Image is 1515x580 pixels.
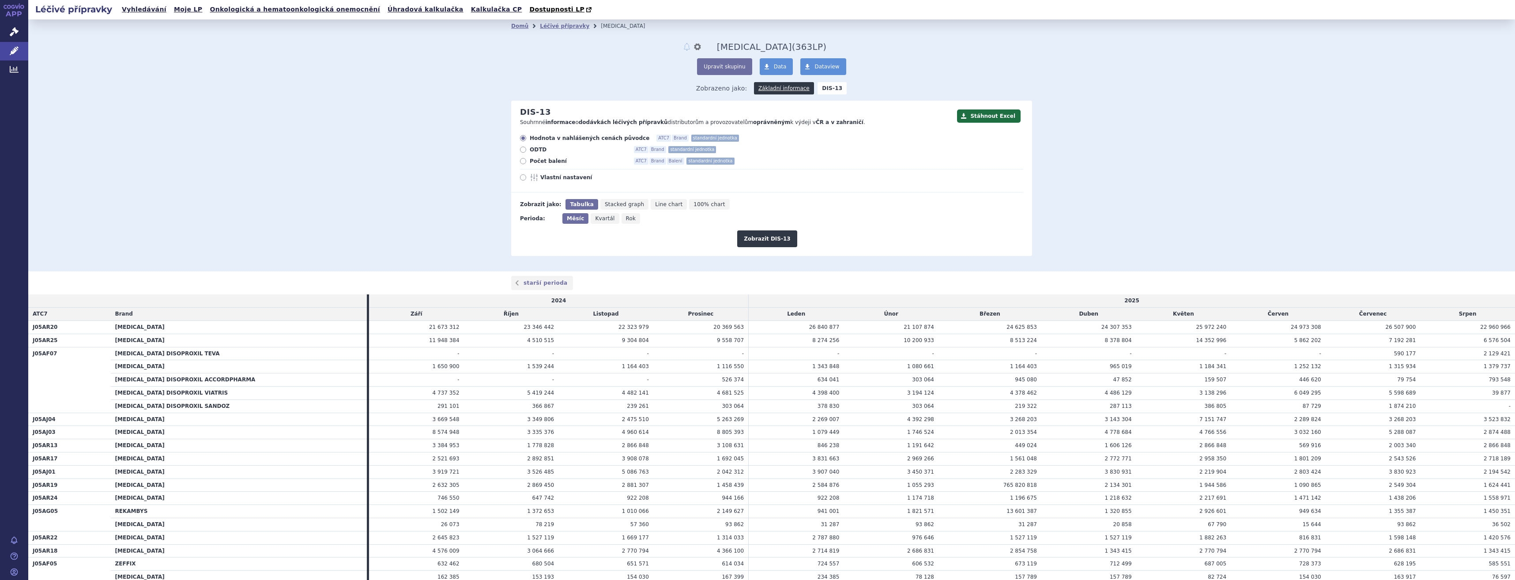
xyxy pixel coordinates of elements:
span: 4 398 400 [812,390,839,396]
span: 10 200 933 [904,337,934,343]
span: 1 471 142 [1294,495,1321,501]
th: [MEDICAL_DATA] [111,492,367,505]
span: 3 143 304 [1104,416,1131,422]
span: 36 502 [1492,521,1511,527]
td: Září [369,308,464,321]
span: 22 960 966 [1480,324,1511,330]
span: 2 149 627 [717,508,744,514]
span: 2 881 307 [622,482,649,488]
span: 100% chart [693,201,725,207]
a: starší perioda [511,276,573,290]
span: 765 820 818 [1003,482,1037,488]
div: Perioda: [520,213,558,224]
span: - [552,377,554,383]
span: 3 268 203 [1389,416,1416,422]
span: ATC7 [634,158,648,165]
span: 1 801 209 [1294,456,1321,462]
span: 6 576 504 [1484,337,1511,343]
span: 8 574 948 [433,429,460,435]
span: ( LP) [792,41,826,52]
td: 2025 [749,294,1515,307]
span: 87 729 [1303,403,1321,409]
span: 2 219 904 [1199,469,1226,475]
span: Data [774,64,787,70]
span: 449 024 [1015,442,1037,448]
span: 941 001 [818,508,840,514]
span: 93 862 [1397,521,1416,527]
span: 1 218 632 [1104,495,1131,501]
span: - [742,350,744,357]
button: Stáhnout Excel [957,109,1021,123]
span: 2 194 542 [1484,469,1511,475]
button: Upravit skupinu [697,58,752,75]
th: J05AG05 [28,505,111,531]
span: 944 166 [722,495,744,501]
span: 1 624 441 [1484,482,1511,488]
span: 4 392 298 [907,416,934,422]
th: J05AF07 [28,347,111,413]
span: 4 510 515 [527,337,554,343]
span: 24 625 853 [1006,324,1037,330]
span: Brand [649,158,666,165]
span: 8 805 393 [717,429,744,435]
span: 1 502 149 [433,508,460,514]
span: 219 322 [1015,403,1037,409]
span: 7 151 747 [1199,416,1226,422]
td: 2024 [369,294,749,307]
span: 569 916 [1299,442,1321,448]
span: 21 673 312 [429,324,460,330]
span: standardní jednotka [668,146,716,153]
span: 965 019 [1110,363,1132,369]
span: 1 746 524 [907,429,934,435]
span: 3 138 296 [1199,390,1226,396]
span: 291 101 [437,403,460,409]
span: 2 803 424 [1294,469,1321,475]
span: - [1509,403,1511,409]
span: 159 507 [1205,377,1227,383]
span: 3 032 160 [1294,429,1321,435]
span: Brand [672,135,689,142]
th: [MEDICAL_DATA] [111,531,367,544]
span: 2 521 693 [433,456,460,462]
th: J05AR13 [28,439,111,452]
p: Souhrnné o distributorům a provozovatelům k výdeji v . [520,119,953,126]
span: 1 650 900 [433,363,460,369]
span: 79 754 [1397,377,1416,383]
li: HIV [601,19,656,33]
span: 2 042 312 [717,469,744,475]
span: 303 064 [912,377,934,383]
td: Červen [1231,308,1326,321]
span: 303 064 [722,403,744,409]
span: 3 349 806 [527,416,554,422]
span: Počet balení [530,158,627,165]
span: 26 073 [441,521,460,527]
span: 2 874 488 [1484,429,1511,435]
span: 3 194 124 [907,390,934,396]
strong: dodávkách léčivých přípravků [579,119,668,125]
td: Červenec [1326,308,1421,321]
span: 2 269 007 [812,416,839,422]
span: 366 867 [532,403,554,409]
td: Březen [938,308,1041,321]
a: Data [760,58,793,75]
span: 1 343 848 [812,363,839,369]
span: - [1130,350,1131,357]
span: 1 558 971 [1484,495,1511,501]
span: - [647,350,648,357]
a: Základní informace [754,82,814,94]
span: 67 790 [1208,521,1226,527]
span: Balení [667,158,684,165]
span: 2 869 450 [527,482,554,488]
span: 378 830 [818,403,840,409]
th: [MEDICAL_DATA] DISOPROXIL ACCORDPHARMA [111,373,367,387]
span: 446 620 [1299,377,1321,383]
span: 25 972 240 [1196,324,1226,330]
span: 4 737 352 [433,390,460,396]
span: 2 129 421 [1484,350,1511,357]
span: 57 360 [630,521,649,527]
td: Listopad [558,308,653,321]
span: 26 507 900 [1386,324,1416,330]
span: 1 669 177 [622,535,649,541]
span: 15 644 [1303,521,1321,527]
span: Zobrazeno jako: [696,82,747,94]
